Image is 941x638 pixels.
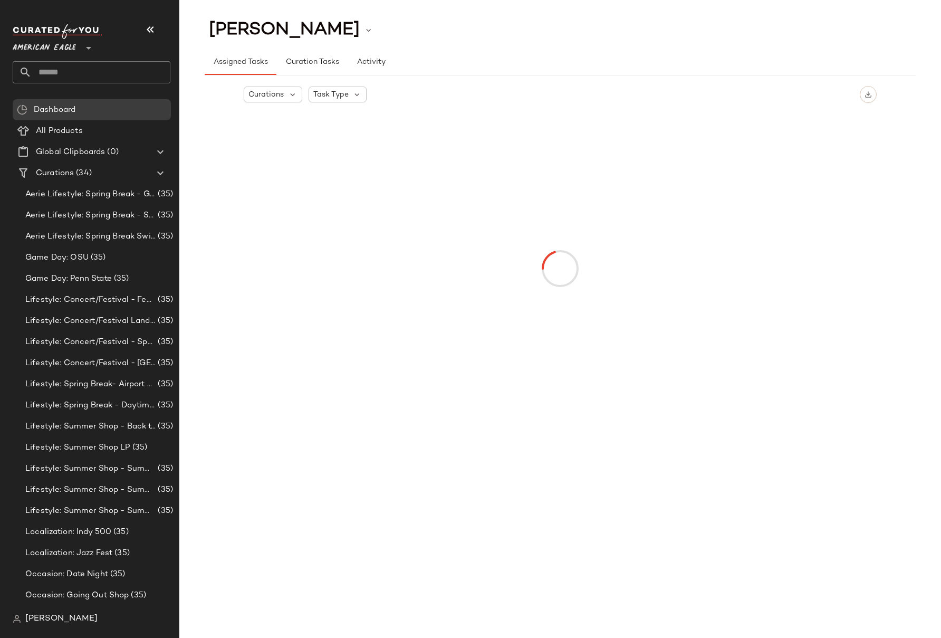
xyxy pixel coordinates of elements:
[25,188,156,201] span: Aerie Lifestyle: Spring Break - Girly/Femme
[285,58,339,66] span: Curation Tasks
[13,615,21,623] img: svg%3e
[25,399,156,412] span: Lifestyle: Spring Break - Daytime Casual
[156,421,173,433] span: (35)
[156,484,173,496] span: (35)
[156,188,173,201] span: (35)
[129,589,146,602] span: (35)
[36,167,74,179] span: Curations
[17,104,27,115] img: svg%3e
[156,505,173,517] span: (35)
[156,294,173,306] span: (35)
[213,58,268,66] span: Assigned Tasks
[25,210,156,222] span: Aerie Lifestyle: Spring Break - Sporty
[357,58,386,66] span: Activity
[13,36,76,55] span: American Eagle
[74,167,92,179] span: (34)
[25,357,156,369] span: Lifestyle: Concert/Festival - [GEOGRAPHIC_DATA]
[36,125,83,137] span: All Products
[25,294,156,306] span: Lifestyle: Concert/Festival - Femme
[25,315,156,327] span: Lifestyle: Concert/Festival Landing Page
[865,91,872,98] img: svg%3e
[130,442,148,454] span: (35)
[36,146,105,158] span: Global Clipboards
[25,589,129,602] span: Occasion: Going Out Shop
[25,336,156,348] span: Lifestyle: Concert/Festival - Sporty
[156,357,173,369] span: (35)
[25,568,108,580] span: Occasion: Date Night
[156,231,173,243] span: (35)
[156,399,173,412] span: (35)
[25,378,156,391] span: Lifestyle: Spring Break- Airport Style
[156,210,173,222] span: (35)
[313,89,349,100] span: Task Type
[105,146,118,158] span: (0)
[209,20,360,40] span: [PERSON_NAME]
[25,421,156,433] span: Lifestyle: Summer Shop - Back to School Essentials
[25,273,112,285] span: Game Day: Penn State
[25,547,112,559] span: Localization: Jazz Fest
[25,613,98,625] span: [PERSON_NAME]
[156,315,173,327] span: (35)
[25,505,156,517] span: Lifestyle: Summer Shop - Summer Study Sessions
[25,484,156,496] span: Lifestyle: Summer Shop - Summer Internship
[156,463,173,475] span: (35)
[156,336,173,348] span: (35)
[248,89,284,100] span: Curations
[25,526,111,538] span: Localization: Indy 500
[112,547,130,559] span: (35)
[25,231,156,243] span: Aerie Lifestyle: Spring Break Swimsuits Landing Page
[108,568,126,580] span: (35)
[25,252,89,264] span: Game Day: OSU
[112,273,129,285] span: (35)
[111,526,129,538] span: (35)
[25,442,130,454] span: Lifestyle: Summer Shop LP
[156,378,173,391] span: (35)
[89,252,106,264] span: (35)
[34,104,75,116] span: Dashboard
[25,463,156,475] span: Lifestyle: Summer Shop - Summer Abroad
[13,24,102,39] img: cfy_white_logo.C9jOOHJF.svg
